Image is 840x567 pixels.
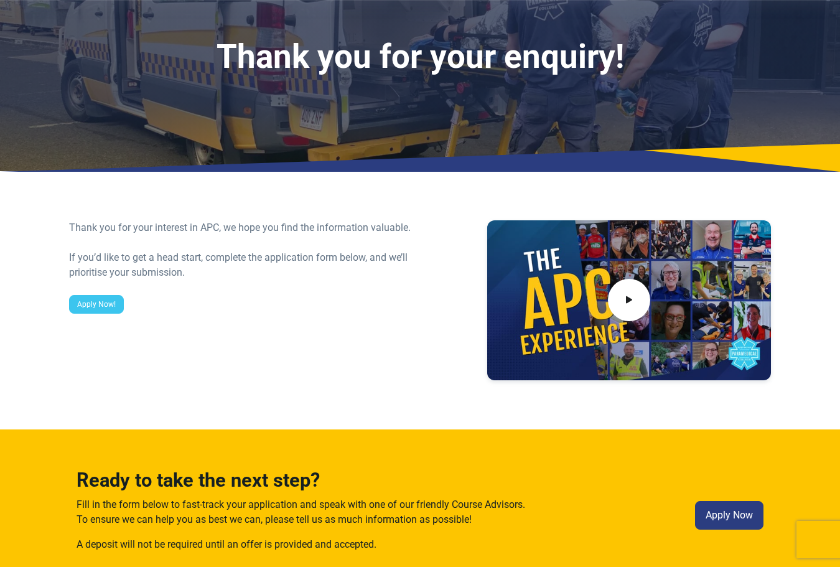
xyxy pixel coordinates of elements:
a: Apply Now [695,501,763,530]
p: A deposit will not be required until an offer is provided and accepted. [77,537,529,552]
h1: Thank you for your enquiry! [69,37,770,77]
div: If you’d like to get a head start, complete the application form below, and we’ll prioritise your... [69,250,413,280]
h3: Ready to take the next step? [77,469,529,492]
p: Fill in the form below to fast-track your application and speak with one of our friendly Course A... [77,497,529,527]
a: Apply Now! [69,295,124,314]
div: Thank you for your interest in APC, we hope you find the information valuable. [69,220,413,235]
